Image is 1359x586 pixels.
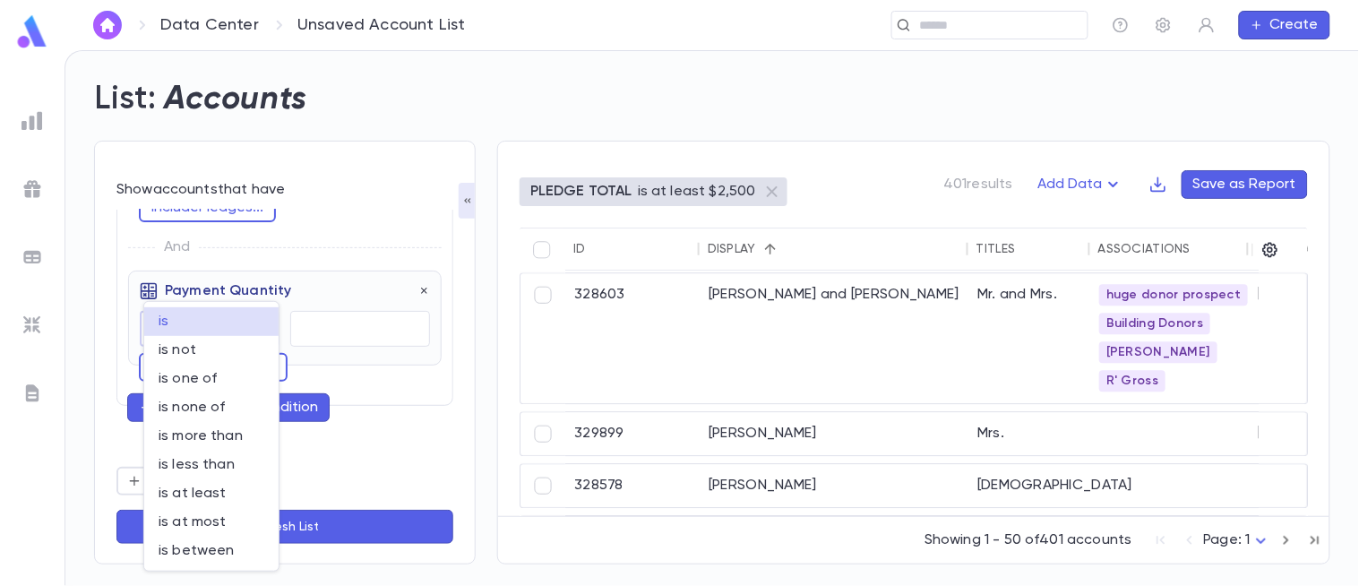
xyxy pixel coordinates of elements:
[159,513,264,531] span: is at most
[159,370,264,388] span: is one of
[159,399,264,417] span: is none of
[159,456,264,474] span: is less than
[159,485,264,503] span: is at least
[159,341,264,359] span: is not
[159,542,264,560] span: is between
[159,427,264,445] span: is more than
[159,313,264,331] span: is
